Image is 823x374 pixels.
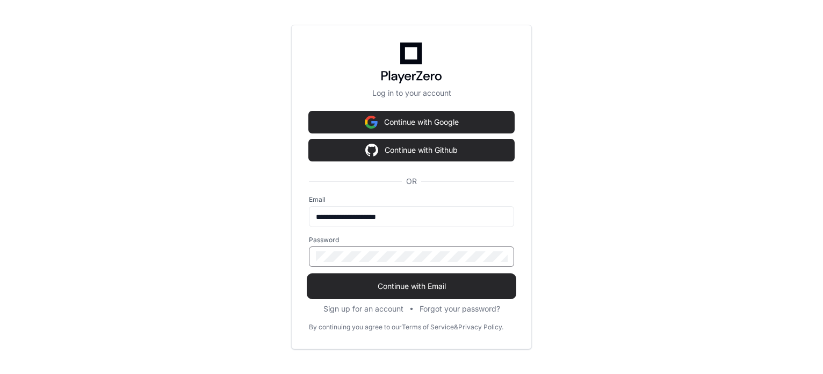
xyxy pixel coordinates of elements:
img: Sign in with google [365,111,378,133]
div: By continuing you agree to our [309,323,402,331]
button: Continue with Email [309,276,514,297]
label: Password [309,236,514,244]
img: Sign in with google [365,139,378,161]
span: OR [402,176,421,187]
label: Email [309,195,514,204]
span: Continue with Email [309,281,514,292]
a: Terms of Service [402,323,454,331]
a: Privacy Policy. [458,323,503,331]
p: Log in to your account [309,88,514,98]
button: Continue with Github [309,139,514,161]
button: Sign up for an account [323,304,403,314]
button: Continue with Google [309,111,514,133]
button: Forgot your password? [420,304,500,314]
div: & [454,323,458,331]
